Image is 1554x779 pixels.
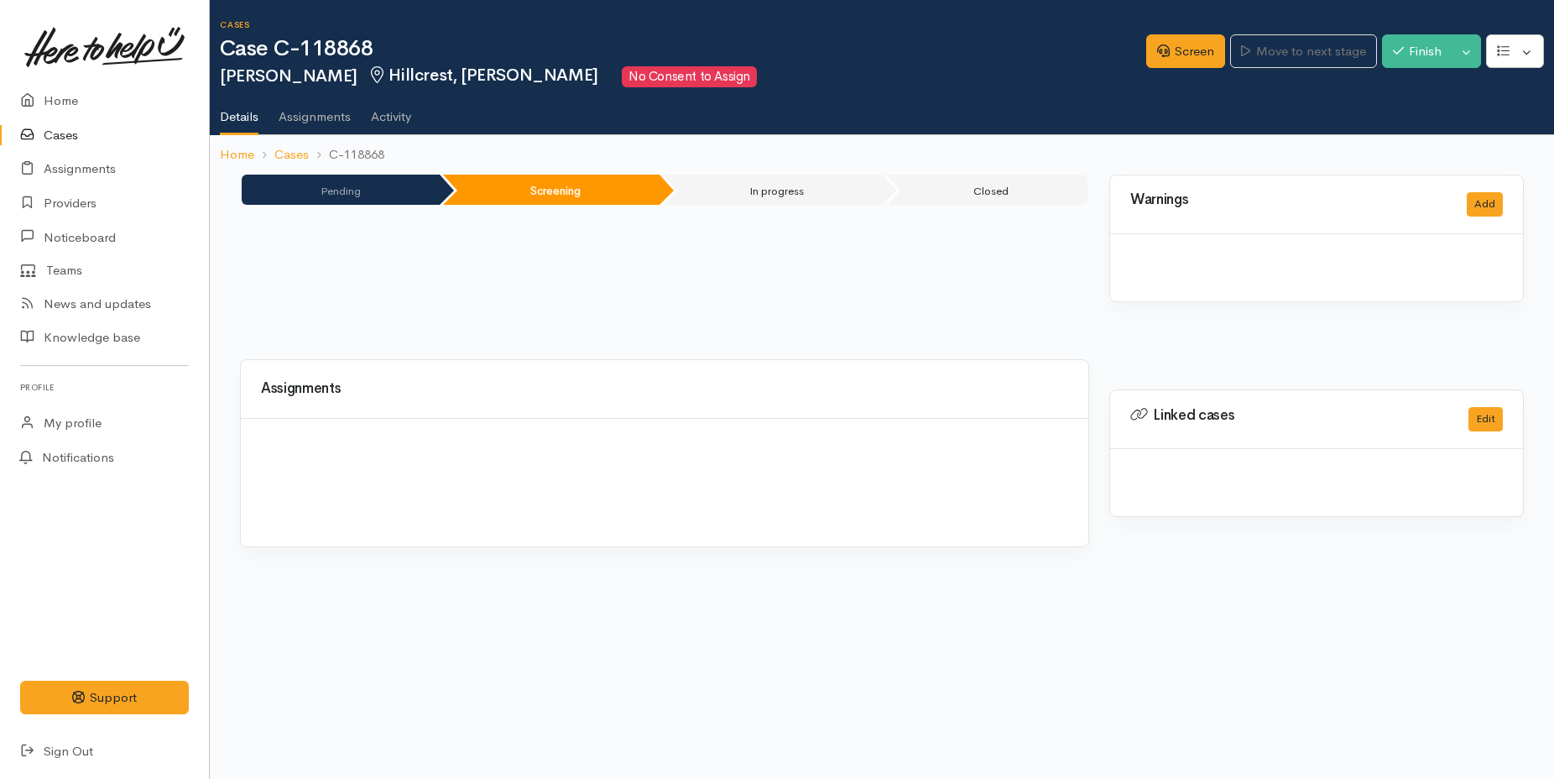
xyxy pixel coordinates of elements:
a: Activity [371,87,411,134]
h3: Assignments [261,381,1068,397]
a: Home [220,145,254,165]
a: Move to next stage [1230,34,1376,69]
a: Assignments [279,87,351,134]
h3: Warnings [1130,192,1447,208]
button: Finish [1382,34,1452,69]
button: Add [1467,192,1503,217]
h2: [PERSON_NAME] [220,66,1146,87]
li: Screening [443,175,660,205]
h6: Cases [220,20,1146,29]
li: Closed [886,175,1087,205]
li: Pending [242,175,440,205]
span: No Consent to Assign [622,66,756,87]
a: Screen [1146,34,1225,69]
li: C-118868 [309,145,384,165]
span: Hillcrest, [PERSON_NAME] [368,65,598,86]
button: Edit [1468,407,1503,431]
nav: breadcrumb [210,135,1554,175]
h1: Case C-118868 [220,37,1146,61]
a: Cases [274,145,309,165]
button: Support [20,681,189,715]
h6: Profile [20,376,189,399]
a: Details [220,87,258,136]
li: In progress [663,175,884,205]
h3: Linked cases [1130,407,1448,424]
